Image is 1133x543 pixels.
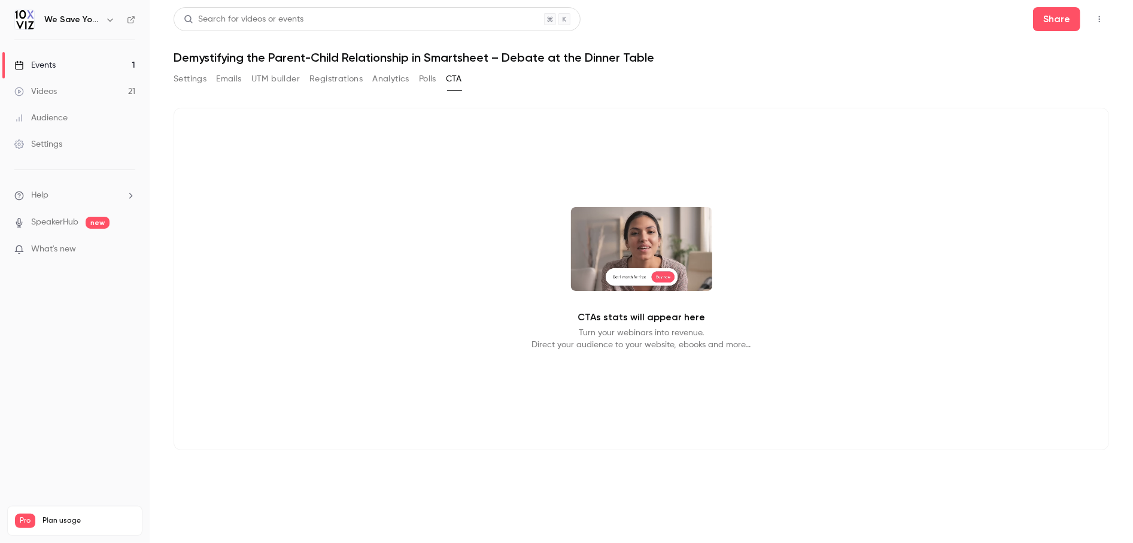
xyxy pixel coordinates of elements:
[251,69,300,89] button: UTM builder
[532,327,751,351] p: Turn your webinars into revenue. Direct your audience to your website, ebooks and more...
[15,10,34,29] img: We Save You Time!
[86,217,110,229] span: new
[14,138,62,150] div: Settings
[1033,7,1080,31] button: Share
[184,13,303,26] div: Search for videos or events
[216,69,241,89] button: Emails
[14,112,68,124] div: Audience
[31,189,48,202] span: Help
[174,50,1109,65] h1: Demystifying the Parent-Child Relationship in Smartsheet – Debate at the Dinner Table
[15,514,35,528] span: Pro
[174,69,206,89] button: Settings
[14,86,57,98] div: Videos
[446,69,462,89] button: CTA
[44,14,101,26] h6: We Save You Time!
[31,216,78,229] a: SpeakerHub
[309,69,363,89] button: Registrations
[578,310,705,324] p: CTAs stats will appear here
[372,69,409,89] button: Analytics
[14,189,135,202] li: help-dropdown-opener
[42,516,135,526] span: Plan usage
[419,69,436,89] button: Polls
[31,243,76,256] span: What's new
[14,59,56,71] div: Events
